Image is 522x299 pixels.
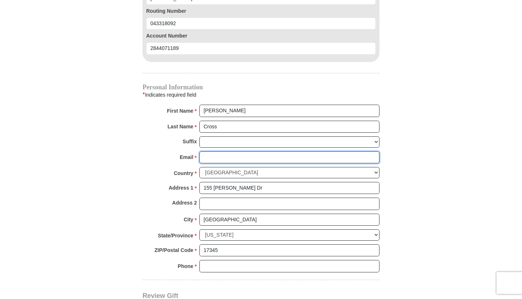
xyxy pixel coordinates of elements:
[180,152,193,162] strong: Email
[183,136,197,147] strong: Suffix
[167,106,193,116] strong: First Name
[143,84,379,90] h4: Personal Information
[146,32,376,40] label: Account Number
[172,198,197,208] strong: Address 2
[178,261,194,271] strong: Phone
[158,230,193,241] strong: State/Province
[168,121,194,132] strong: Last Name
[169,183,194,193] strong: Address 1
[155,245,194,255] strong: ZIP/Postal Code
[143,90,379,100] div: Indicates required field
[146,7,376,15] label: Routing Number
[174,168,194,178] strong: Country
[184,214,193,225] strong: City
